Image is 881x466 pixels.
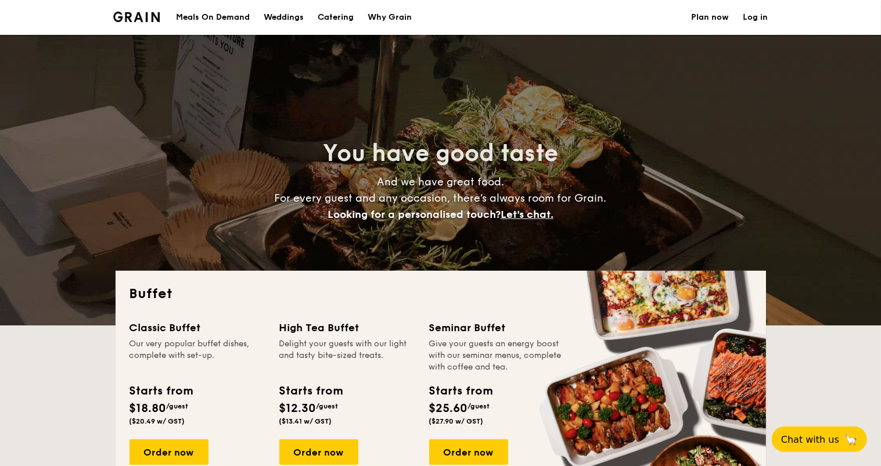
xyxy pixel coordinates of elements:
[130,382,193,400] div: Starts from
[279,439,358,465] div: Order now
[113,12,160,22] a: Logotype
[429,402,468,415] span: $25.60
[167,402,189,410] span: /guest
[429,338,565,373] div: Give your guests an energy boost with our seminar menus, complete with coffee and tea.
[275,175,607,221] span: And we have great food. For every guest and any occasion, there’s always room for Grain.
[279,402,317,415] span: $12.30
[279,338,415,373] div: Delight your guests with our light and tasty bite-sized treats.
[501,208,553,221] span: Let's chat.
[130,417,185,425] span: ($20.49 w/ GST)
[113,12,160,22] img: Grain
[323,139,558,167] span: You have good taste
[130,338,265,373] div: Our very popular buffet dishes, complete with set-up.
[468,402,490,410] span: /guest
[429,439,508,465] div: Order now
[429,417,484,425] span: ($27.90 w/ GST)
[130,285,752,303] h2: Buffet
[279,320,415,336] div: High Tea Buffet
[130,402,167,415] span: $18.80
[328,208,501,221] span: Looking for a personalised touch?
[781,434,839,445] span: Chat with us
[279,382,343,400] div: Starts from
[279,417,332,425] span: ($13.41 w/ GST)
[429,320,565,336] div: Seminar Buffet
[130,320,265,336] div: Classic Buffet
[317,402,339,410] span: /guest
[429,382,492,400] div: Starts from
[844,433,858,446] span: 🦙
[772,426,867,452] button: Chat with us🦙
[130,439,208,465] div: Order now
